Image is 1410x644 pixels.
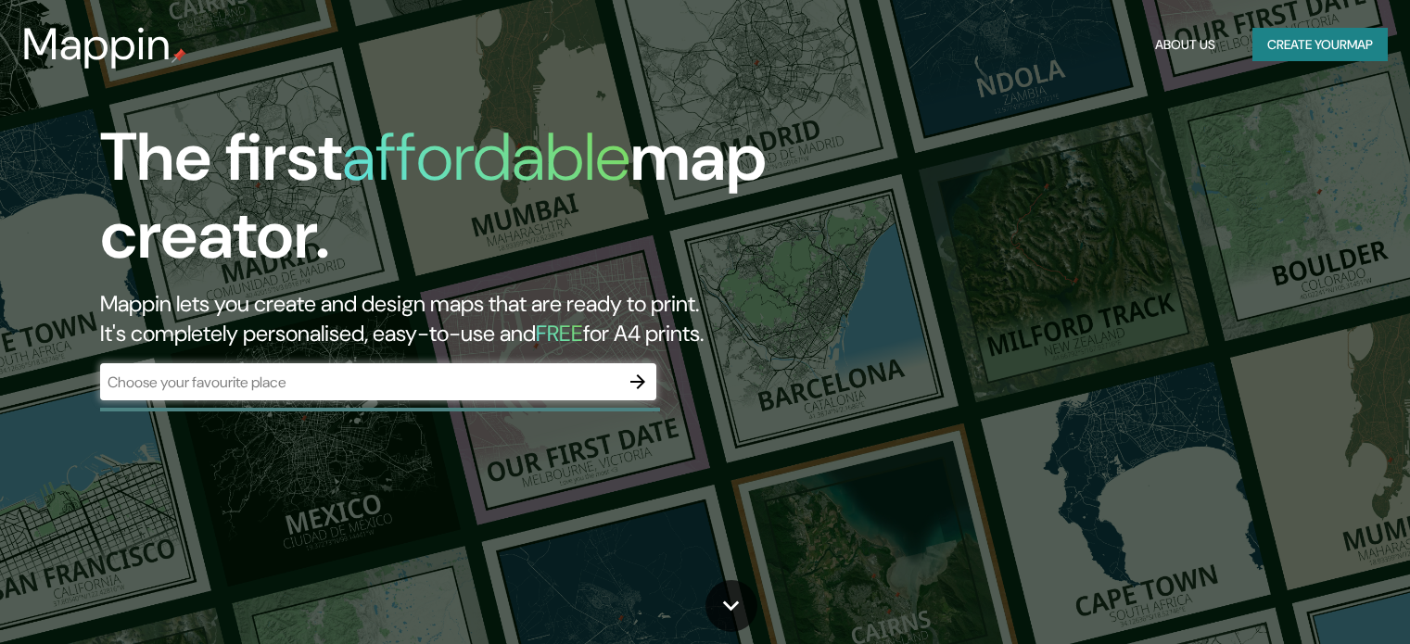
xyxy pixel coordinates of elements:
h2: Mappin lets you create and design maps that are ready to print. It's completely personalised, eas... [100,289,806,348]
button: Create yourmap [1252,28,1388,62]
button: About Us [1148,28,1223,62]
h1: The first map creator. [100,119,806,289]
h3: Mappin [22,19,171,70]
input: Choose your favourite place [100,372,619,393]
h1: affordable [342,114,630,200]
h5: FREE [536,319,583,347]
img: mappin-pin [171,48,186,63]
